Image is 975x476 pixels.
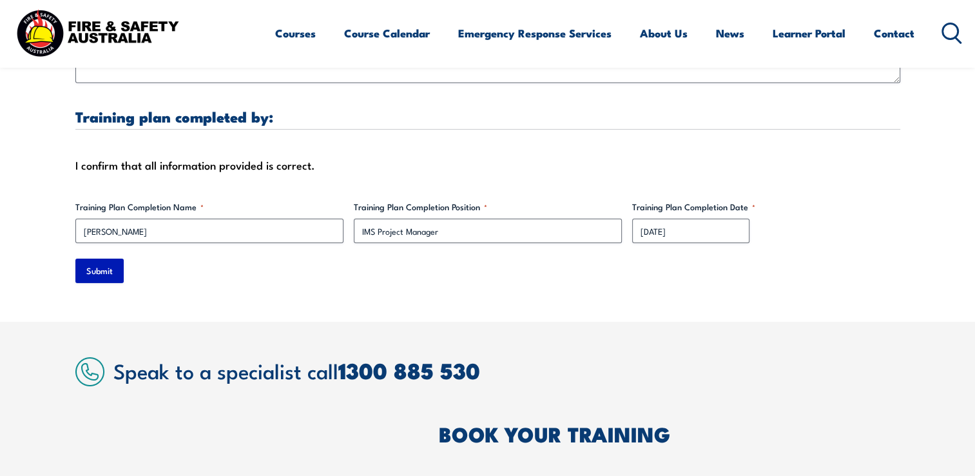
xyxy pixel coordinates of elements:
a: Learner Portal [773,16,845,50]
input: dd/mm/yyyy [632,219,749,243]
label: Training Plan Completion Name [75,201,343,213]
a: Contact [874,16,914,50]
a: About Us [640,16,688,50]
a: Course Calendar [344,16,430,50]
a: News [716,16,744,50]
h2: Speak to a specialist call [113,359,900,382]
h3: Training plan completed by: [75,109,900,124]
a: Emergency Response Services [458,16,612,50]
label: Training Plan Completion Date [632,201,900,213]
label: Training Plan Completion Position [354,201,622,213]
a: 1300 885 530 [338,353,480,387]
h2: BOOK YOUR TRAINING [439,424,900,442]
input: Submit [75,259,124,283]
a: Courses [275,16,316,50]
div: I confirm that all information provided is correct. [75,155,900,175]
